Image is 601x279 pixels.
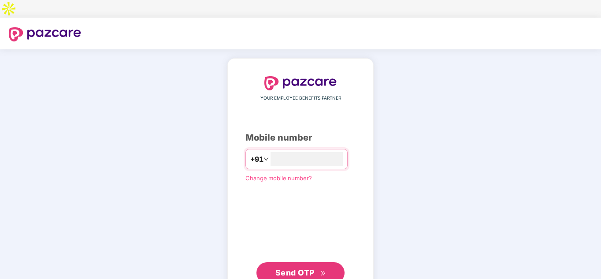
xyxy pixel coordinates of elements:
img: logo [9,27,81,41]
span: +91 [250,154,263,165]
span: YOUR EMPLOYEE BENEFITS PARTNER [260,95,341,102]
a: Change mobile number? [245,175,312,182]
span: double-right [320,271,326,276]
span: Send OTP [275,268,315,277]
div: Mobile number [245,131,356,145]
span: down [263,156,269,162]
img: logo [264,76,337,90]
